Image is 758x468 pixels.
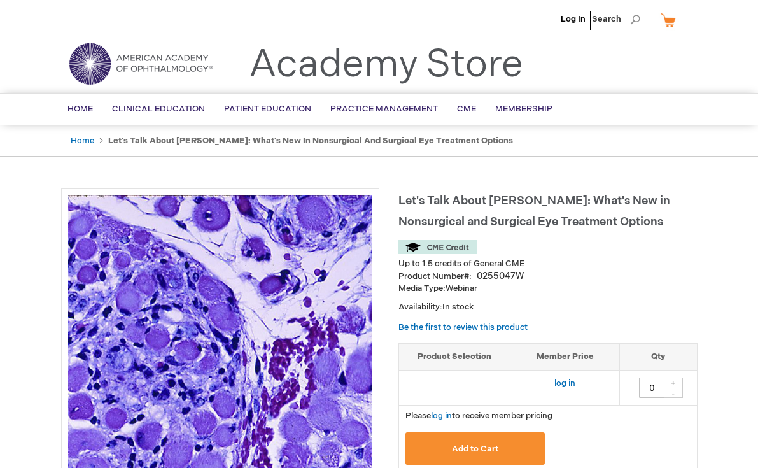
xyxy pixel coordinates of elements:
[431,411,452,421] a: log in
[398,322,528,332] a: Be the first to review this product
[398,271,472,281] strong: Product Number
[398,258,698,270] li: Up to 1.5 credits of General CME
[495,104,552,114] span: Membership
[67,104,93,114] span: Home
[405,432,545,465] button: Add to Cart
[639,378,664,398] input: Qty
[554,378,575,388] a: log in
[330,104,438,114] span: Practice Management
[452,444,498,454] span: Add to Cart
[398,283,698,295] p: Webinar
[561,14,586,24] a: Log In
[71,136,94,146] a: Home
[398,194,670,229] span: Let's Talk About [PERSON_NAME]: What's New in Nonsurgical and Surgical Eye Treatment Options
[664,388,683,398] div: -
[477,270,524,283] div: 0255047W
[510,344,620,371] th: Member Price
[112,104,205,114] span: Clinical Education
[398,283,446,294] strong: Media Type:
[457,104,476,114] span: CME
[592,6,640,32] span: Search
[398,301,698,313] p: Availability:
[398,240,477,254] img: CME Credit
[620,344,697,371] th: Qty
[249,42,523,88] a: Academy Store
[442,302,474,312] span: In stock
[399,344,510,371] th: Product Selection
[664,378,683,388] div: +
[108,136,513,146] strong: Let's Talk About [PERSON_NAME]: What's New in Nonsurgical and Surgical Eye Treatment Options
[224,104,311,114] span: Patient Education
[405,411,552,421] span: Please to receive member pricing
